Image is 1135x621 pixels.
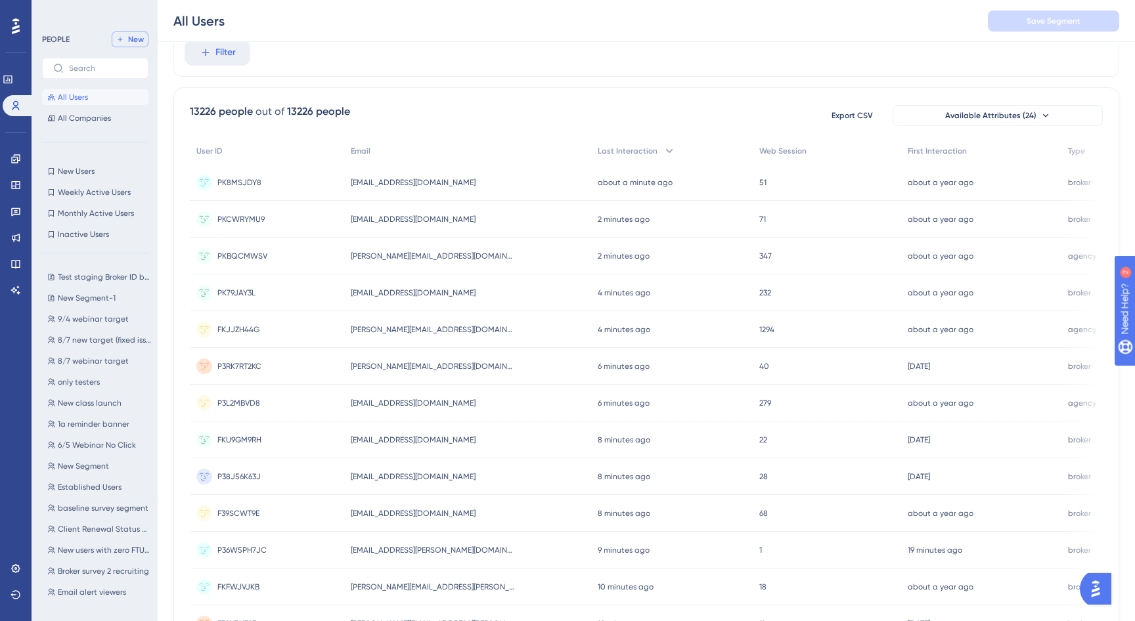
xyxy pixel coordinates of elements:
button: Available Attributes (24) [893,105,1103,126]
time: 4 minutes ago [598,288,650,297]
span: broker [1068,545,1091,555]
span: User ID [196,146,223,156]
span: Email alert viewers [58,587,126,597]
span: agency [1068,251,1096,261]
span: All Users [58,92,88,102]
span: New class launch [58,398,122,408]
span: PKBQCMWSV [217,251,267,261]
span: New Users [58,166,95,177]
button: New Segment-1 [42,290,156,306]
span: 1 [759,545,762,555]
iframe: UserGuiding AI Assistant Launcher [1080,569,1119,609]
span: Inactive Users [58,229,109,240]
span: Export CSV [832,110,873,121]
span: PK8MSJDY8 [217,177,261,188]
span: First Interaction [908,146,967,156]
button: All Users [42,89,148,105]
time: [DATE] [908,362,930,371]
button: New [112,32,148,47]
span: Established Users [58,482,122,492]
span: [EMAIL_ADDRESS][PERSON_NAME][DOMAIN_NAME] [351,545,515,555]
span: Weekly Active Users [58,187,131,198]
span: 68 [759,508,768,519]
button: Weekly Active Users [42,184,148,200]
span: Test staging Broker ID bulk CSV upload [58,272,151,282]
span: 18 [759,582,767,592]
span: 6/5 Webinar No Click [58,440,136,450]
button: Save Segment [988,11,1119,32]
time: about a year ago [908,288,973,297]
span: [PERSON_NAME][EMAIL_ADDRESS][DOMAIN_NAME] [351,251,515,261]
span: All Companies [58,113,111,123]
time: 8 minutes ago [598,509,650,518]
span: broker [1068,214,1091,225]
span: [EMAIL_ADDRESS][DOMAIN_NAME] [351,508,476,519]
time: [DATE] [908,472,930,481]
button: Test staging Broker ID bulk CSV upload [42,269,156,285]
button: 9/4 webinar target [42,311,156,327]
div: PEOPLE [42,34,70,45]
span: Web Session [759,146,807,156]
span: 28 [759,471,768,482]
time: about a year ago [908,178,973,187]
button: New class launch [42,395,156,411]
span: broker [1068,177,1091,188]
span: FKJJZH44G [217,324,259,335]
button: Client Renewal Status Pills Are Present [42,521,156,537]
button: New users with zero FTUE engagement [42,542,156,558]
span: broker [1068,361,1091,372]
button: Inactive Users [42,226,148,242]
time: [DATE] [908,435,930,444]
span: PKCWRYMU9 [217,214,265,225]
time: about a year ago [908,325,973,334]
span: broker [1068,582,1091,592]
button: Broker survey 2 recruiting [42,563,156,579]
span: only testers [58,377,100,387]
time: about a year ago [908,215,973,224]
span: 22 [759,435,767,445]
span: FKFWJVJKB [217,582,259,592]
span: [EMAIL_ADDRESS][DOMAIN_NAME] [351,214,476,225]
time: 8 minutes ago [598,435,650,444]
input: Search [69,64,137,73]
span: New users with zero FTUE engagement [58,545,151,555]
span: Last Interaction [598,146,657,156]
span: Email [351,146,370,156]
span: Client Renewal Status Pills Are Present [58,524,151,534]
span: Need Help? [31,3,82,19]
button: Filter [185,39,250,66]
span: 232 [759,288,771,298]
time: 6 minutes ago [598,362,650,371]
button: Email alert viewers [42,584,156,600]
span: broker [1068,471,1091,482]
div: 13226 people [190,104,253,119]
span: [PERSON_NAME][EMAIL_ADDRESS][PERSON_NAME][DOMAIN_NAME] [351,582,515,592]
time: 19 minutes ago [908,546,962,555]
span: [EMAIL_ADDRESS][DOMAIN_NAME] [351,471,476,482]
span: P36W5PH7JC [217,545,267,555]
time: about a year ago [908,251,973,261]
time: about a year ago [908,398,973,408]
span: agency [1068,324,1096,335]
button: All Companies [42,110,148,126]
button: 6/5 Webinar No Click [42,437,156,453]
time: 2 minutes ago [598,251,650,261]
span: P3L2MBVD8 [217,398,260,408]
span: 40 [759,361,769,372]
div: 13226 people [287,104,350,119]
span: [EMAIL_ADDRESS][DOMAIN_NAME] [351,435,476,445]
span: P38J56K63J [217,471,261,482]
span: Monthly Active Users [58,208,134,219]
button: Monthly Active Users [42,205,148,221]
span: F39SCWT9E [217,508,259,519]
span: 8/7 webinar target [58,356,129,366]
span: agency [1068,398,1096,408]
span: New Segment-1 [58,293,116,303]
span: 1294 [759,324,774,335]
span: broker [1068,508,1091,519]
span: Save Segment [1027,16,1080,26]
button: 8/7 webinar target [42,353,156,369]
time: about a year ago [908,509,973,518]
button: New Segment [42,458,156,474]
